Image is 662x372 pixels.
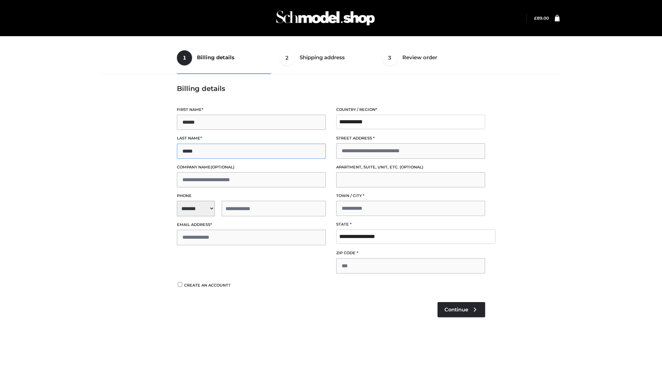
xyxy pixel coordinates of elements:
a: Continue [438,302,485,317]
img: Schmodel Admin 964 [274,4,377,32]
label: State [336,221,485,228]
label: Phone [177,193,326,199]
label: Country / Region [336,106,485,113]
span: Create an account? [184,283,231,288]
h3: Billing details [177,84,485,93]
label: Apartment, suite, unit, etc. [336,164,485,170]
span: Continue [444,307,468,313]
label: Company name [177,164,326,170]
input: Create an account? [177,282,183,287]
label: Last name [177,135,326,142]
label: Town / City [336,193,485,199]
label: Street address [336,135,485,142]
span: (optional) [211,165,234,169]
bdi: 89.00 [534,15,549,21]
span: £ [534,15,537,21]
a: £89.00 [534,15,549,21]
span: (optional) [400,165,423,169]
label: ZIP Code [336,250,485,256]
label: First name [177,106,326,113]
label: Email address [177,221,326,228]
